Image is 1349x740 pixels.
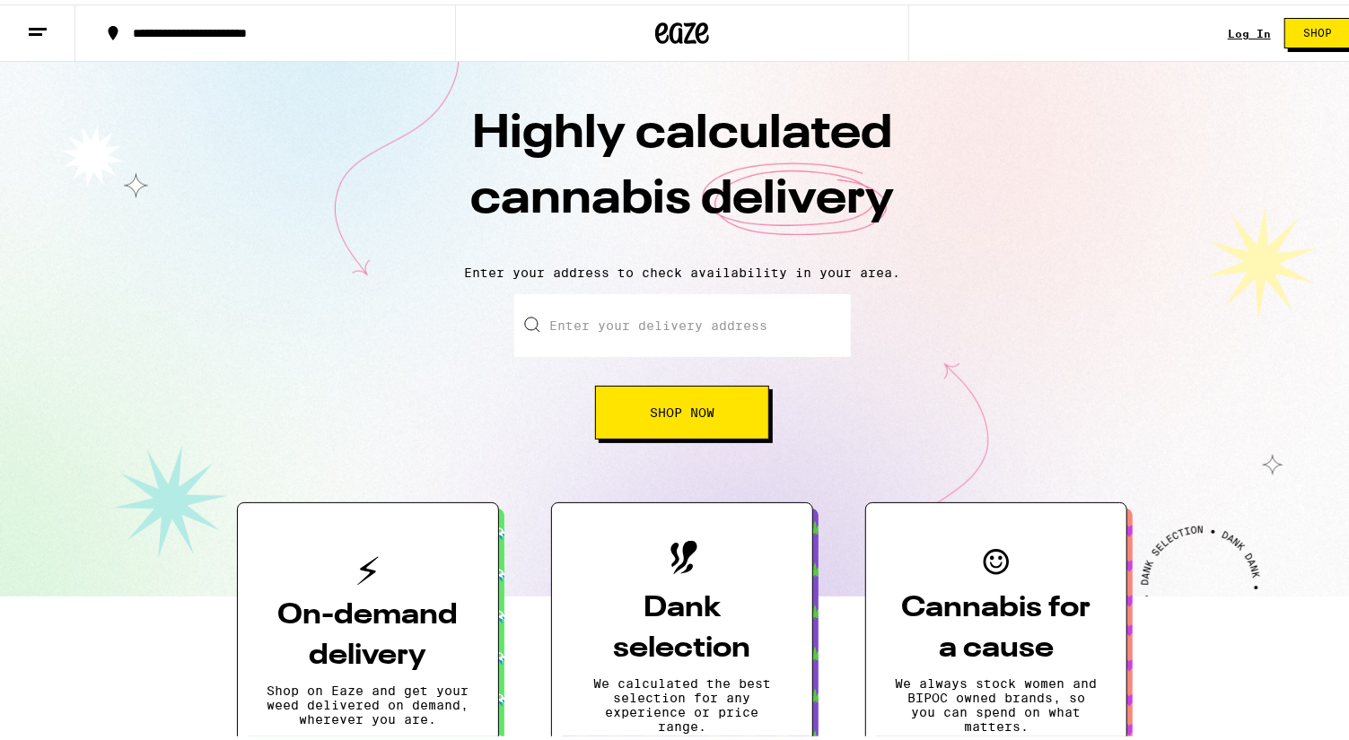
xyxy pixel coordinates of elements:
span: Shop [1303,23,1332,34]
span: Shop Now [650,402,714,414]
h3: Cannabis for a cause [895,584,1098,665]
p: We calculated the best selection for any experience or price range. [581,672,784,729]
h1: Highly calculated cannabis delivery [368,98,996,247]
input: Enter your delivery address [514,290,851,353]
p: Enter your address to check availability in your area. [18,261,1346,275]
h3: Dank selection [581,584,784,665]
a: Log In [1228,23,1271,35]
p: We always stock women and BIPOC owned brands, so you can spend on what matters. [895,672,1098,729]
p: Shop on Eaze and get your weed delivered on demand, wherever you are. [267,679,469,722]
h3: On-demand delivery [267,591,469,672]
button: Shop Now [595,381,769,435]
span: Hi. Need any help? [11,13,129,27]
